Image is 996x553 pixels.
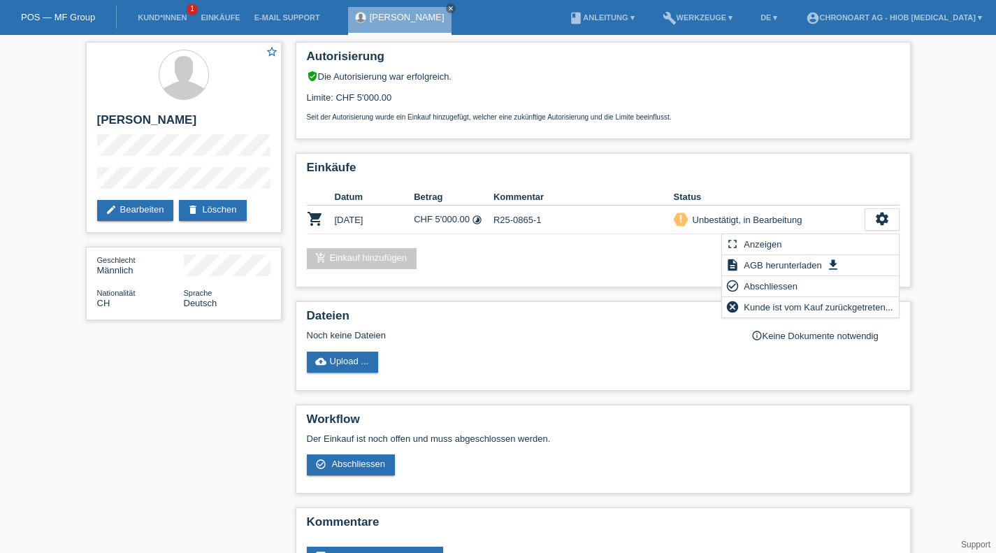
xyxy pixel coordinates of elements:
[674,189,865,206] th: Status
[493,189,674,206] th: Kommentar
[266,45,278,60] a: star_border
[106,204,117,215] i: edit
[97,113,270,134] h2: [PERSON_NAME]
[315,459,326,470] i: check_circle_outline
[184,298,217,308] span: Deutsch
[806,11,820,25] i: account_circle
[826,258,840,272] i: get_app
[315,356,326,367] i: cloud_upload
[414,206,493,234] td: CHF 5'000.00
[307,433,900,444] p: Der Einkauf ist noch offen und muss abgeschlossen werden.
[307,161,900,182] h2: Einkäufe
[742,278,800,294] span: Abschliessen
[331,459,385,469] span: Abschliessen
[307,82,900,121] div: Limite: CHF 5'000.00
[446,3,456,13] a: close
[663,11,677,25] i: build
[493,206,674,234] td: R25-0865-1
[307,330,734,340] div: Noch keine Dateien
[307,210,324,227] i: POSP00026477
[131,13,194,22] a: Kund*innen
[335,206,414,234] td: [DATE]
[97,254,184,275] div: Männlich
[676,214,686,224] i: priority_high
[799,13,990,22] a: account_circleChronoart AG - Hiob [MEDICAL_DATA] ▾
[307,248,417,269] a: add_shopping_cartEinkauf hinzufügen
[472,215,482,225] i: 12 Raten
[97,298,110,308] span: Schweiz
[307,412,900,433] h2: Workflow
[414,189,493,206] th: Betrag
[307,113,900,121] p: Seit der Autorisierung wurde ein Einkauf hinzugefügt, welcher eine zukünftige Autorisierung und d...
[97,256,136,264] span: Geschlecht
[315,252,326,264] i: add_shopping_cart
[187,3,198,15] span: 1
[874,211,890,227] i: settings
[187,204,199,215] i: delete
[194,13,247,22] a: Einkäufe
[307,71,900,82] div: Die Autorisierung war erfolgreich.
[266,45,278,58] i: star_border
[247,13,327,22] a: E-Mail Support
[688,213,802,227] div: Unbestätigt, in Bearbeitung
[726,258,739,272] i: description
[751,330,900,341] div: Keine Dokumente notwendig
[370,12,445,22] a: [PERSON_NAME]
[961,540,990,550] a: Support
[184,289,212,297] span: Sprache
[21,12,95,22] a: POS — MF Group
[307,454,396,475] a: check_circle_outline Abschliessen
[307,515,900,536] h2: Kommentare
[97,289,136,297] span: Nationalität
[569,11,583,25] i: book
[335,189,414,206] th: Datum
[179,200,246,221] a: deleteLöschen
[753,13,784,22] a: DE ▾
[726,237,739,251] i: fullscreen
[307,71,318,82] i: verified_user
[742,257,823,273] span: AGB herunterladen
[97,200,174,221] a: editBearbeiten
[447,5,454,12] i: close
[307,352,379,373] a: cloud_uploadUpload ...
[726,279,739,293] i: check_circle_outline
[751,330,763,341] i: info_outline
[656,13,740,22] a: buildWerkzeuge ▾
[307,309,900,330] h2: Dateien
[742,236,784,252] span: Anzeigen
[307,50,900,71] h2: Autorisierung
[562,13,641,22] a: bookAnleitung ▾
